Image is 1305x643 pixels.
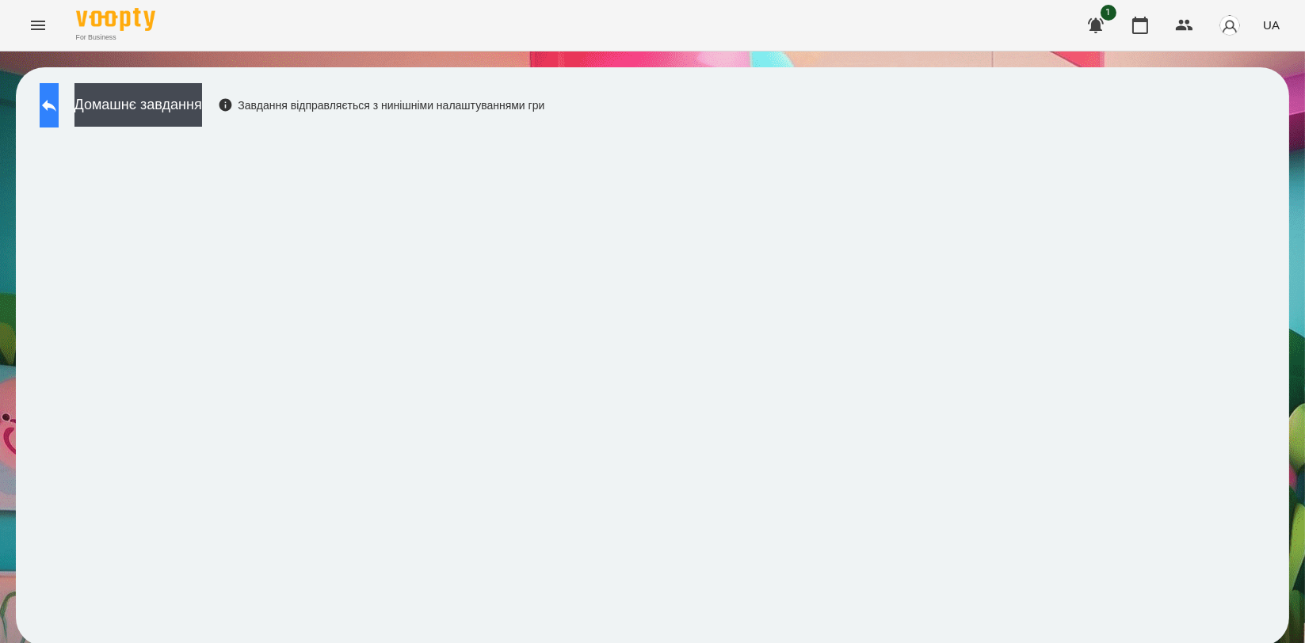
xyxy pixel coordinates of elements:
span: For Business [76,32,155,43]
div: Завдання відправляється з нинішніми налаштуваннями гри [218,97,545,113]
button: Домашнє завдання [74,83,202,127]
span: 1 [1101,5,1116,21]
span: UA [1263,17,1280,33]
button: UA [1257,10,1286,40]
img: avatar_s.png [1219,14,1241,36]
img: Voopty Logo [76,8,155,31]
button: Menu [19,6,57,44]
